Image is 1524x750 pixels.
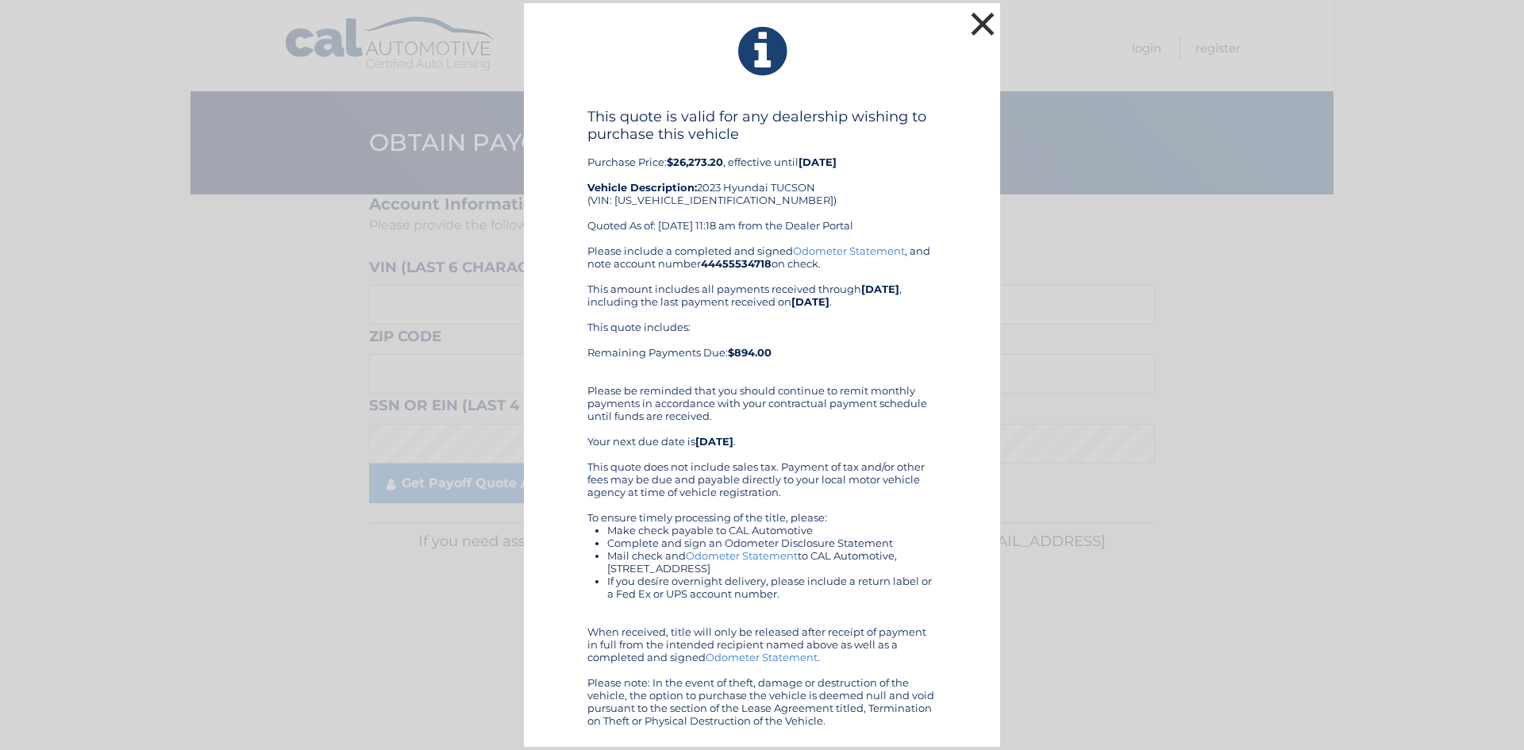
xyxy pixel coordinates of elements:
b: $26,273.20 [667,156,723,168]
strong: Vehicle Description: [587,181,697,194]
b: [DATE] [791,295,829,308]
b: [DATE] [695,435,733,448]
a: Odometer Statement [793,244,905,257]
div: This quote includes: Remaining Payments Due: [587,321,937,371]
a: Odometer Statement [706,651,818,663]
li: Complete and sign an Odometer Disclosure Statement [607,537,937,549]
li: If you desire overnight delivery, please include a return label or a Fed Ex or UPS account number. [607,575,937,600]
li: Make check payable to CAL Automotive [607,524,937,537]
b: [DATE] [861,283,899,295]
b: [DATE] [799,156,837,168]
h4: This quote is valid for any dealership wishing to purchase this vehicle [587,108,937,143]
button: × [967,8,999,40]
div: Purchase Price: , effective until 2023 Hyundai TUCSON (VIN: [US_VEHICLE_IDENTIFICATION_NUMBER]) Q... [587,108,937,244]
a: Odometer Statement [686,549,798,562]
b: 44455534718 [701,257,772,270]
b: $894.00 [728,346,772,359]
div: Please include a completed and signed , and note account number on check. This amount includes al... [587,244,937,727]
li: Mail check and to CAL Automotive, [STREET_ADDRESS] [607,549,937,575]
